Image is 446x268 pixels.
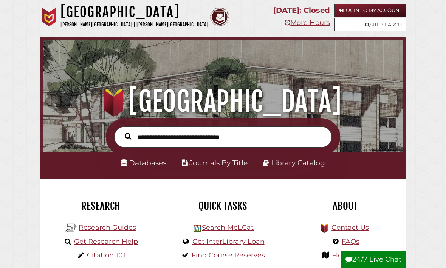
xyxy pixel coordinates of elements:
[121,131,135,142] button: Search
[192,237,265,246] a: Get InterLibrary Loan
[60,20,208,29] p: [PERSON_NAME][GEOGRAPHIC_DATA] | [PERSON_NAME][GEOGRAPHIC_DATA]
[167,200,278,213] h2: Quick Tasks
[273,4,330,17] p: [DATE]: Closed
[210,8,229,26] img: Calvin Theological Seminary
[334,18,406,31] a: Site Search
[40,8,59,26] img: Calvin University
[121,159,166,167] a: Databases
[60,4,208,20] h1: [GEOGRAPHIC_DATA]
[79,223,136,232] a: Research Guides
[271,159,325,167] a: Library Catalog
[125,133,132,140] i: Search
[192,251,265,259] a: Find Course Reserves
[74,237,138,246] a: Get Research Help
[332,251,369,259] a: Floor Maps
[342,237,359,246] a: FAQs
[285,18,330,27] a: More Hours
[290,200,401,213] h2: About
[202,223,254,232] a: Search MeLCat
[334,4,406,17] a: Login to My Account
[50,85,396,118] h1: [GEOGRAPHIC_DATA]
[194,225,201,232] img: Hekman Library Logo
[45,200,156,213] h2: Research
[87,251,125,259] a: Citation 101
[189,159,248,167] a: Journals By Title
[331,223,369,232] a: Contact Us
[65,222,77,234] img: Hekman Library Logo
